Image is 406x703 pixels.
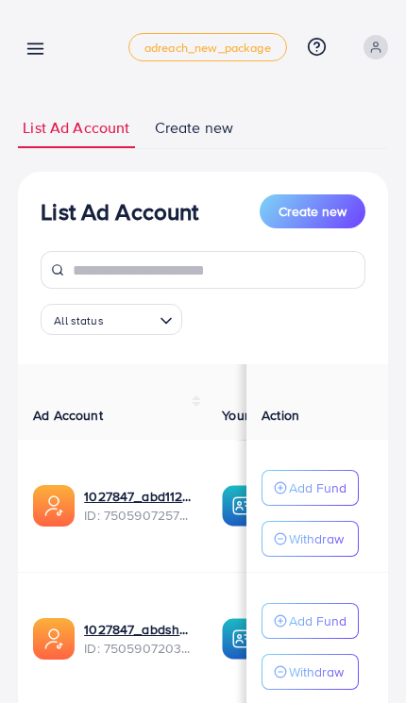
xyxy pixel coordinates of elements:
p: Add Fund [289,610,347,632]
img: ic-ads-acc.e4c84228.svg [33,485,75,527]
span: All status [51,310,107,331]
span: ID: 7505907203270901778 [84,639,192,658]
img: ic-ba-acc.ded83a64.svg [222,485,263,527]
a: 1027847_abd1122_1747605807106 [84,487,192,506]
button: Withdraw [262,654,359,690]
button: Add Fund [262,470,359,506]
a: 1027847_abdshopify12_1747605731098 [84,620,192,639]
span: Ad Account [33,406,103,425]
p: Add Fund [289,477,347,499]
p: Withdraw [289,661,344,683]
div: <span class='underline'>1027847_abd1122_1747605807106</span></br>7505907257994051591 [84,487,192,526]
input: Search for option [109,307,152,331]
span: Create new [155,117,234,139]
span: Action [262,406,299,425]
span: adreach_new_package [144,42,271,54]
img: ic-ads-acc.e4c84228.svg [33,618,75,660]
span: Create new [279,202,347,221]
span: ID: 7505907257994051591 [84,506,192,525]
span: Your BC ID [222,406,287,425]
button: Create new [260,194,365,228]
div: <span class='underline'>1027847_abdshopify12_1747605731098</span></br>7505907203270901778 [84,620,192,659]
div: Search for option [41,304,182,335]
p: Withdraw [289,527,344,550]
button: Add Fund [262,603,359,639]
h3: List Ad Account [41,198,198,226]
button: Withdraw [262,521,359,557]
img: ic-ba-acc.ded83a64.svg [222,618,263,660]
a: adreach_new_package [128,33,287,61]
span: List Ad Account [23,117,129,139]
